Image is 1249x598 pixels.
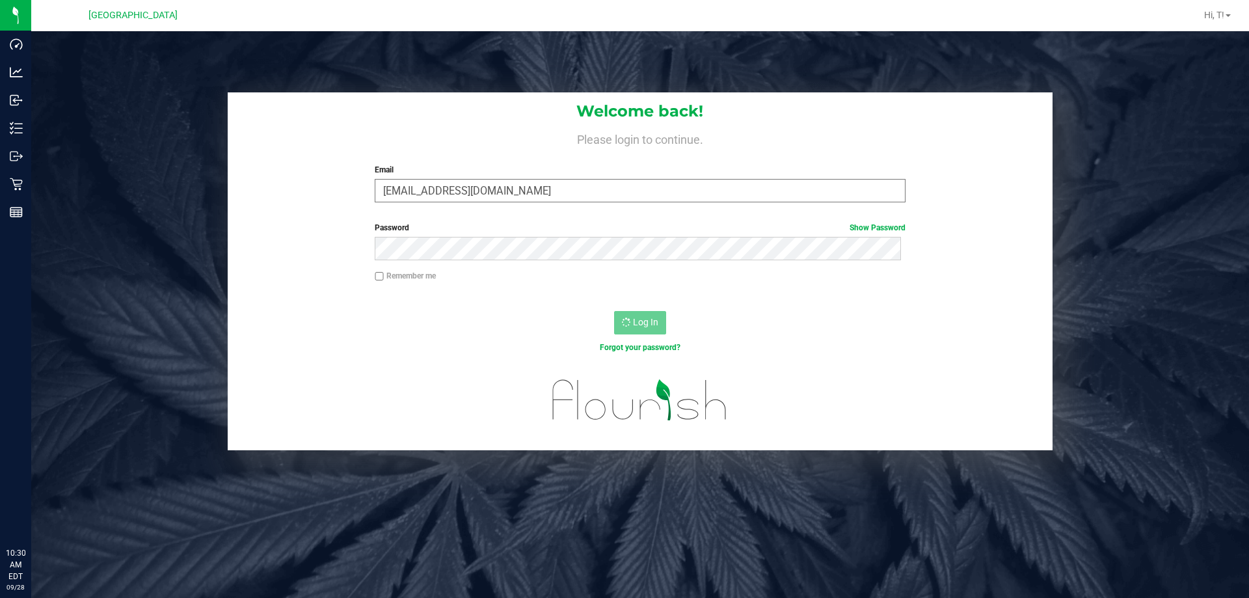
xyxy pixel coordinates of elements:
[228,130,1053,146] h4: Please login to continue.
[375,272,384,281] input: Remember me
[10,206,23,219] inline-svg: Reports
[850,223,906,232] a: Show Password
[375,164,905,176] label: Email
[10,150,23,163] inline-svg: Outbound
[10,122,23,135] inline-svg: Inventory
[1204,10,1224,20] span: Hi, T!
[375,223,409,232] span: Password
[6,547,25,582] p: 10:30 AM EDT
[10,38,23,51] inline-svg: Dashboard
[228,103,1053,120] h1: Welcome back!
[10,94,23,107] inline-svg: Inbound
[6,582,25,592] p: 09/28
[614,311,666,334] button: Log In
[10,66,23,79] inline-svg: Analytics
[633,317,658,327] span: Log In
[88,10,178,21] span: [GEOGRAPHIC_DATA]
[600,343,680,352] a: Forgot your password?
[375,270,436,282] label: Remember me
[537,367,743,433] img: flourish_logo.svg
[10,178,23,191] inline-svg: Retail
